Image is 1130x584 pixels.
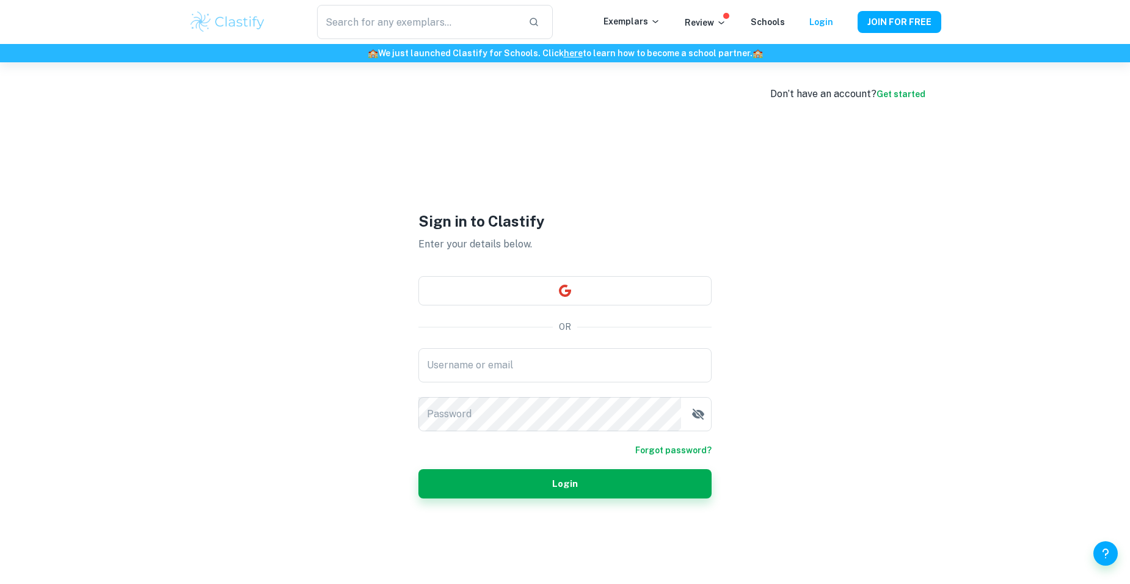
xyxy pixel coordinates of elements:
button: JOIN FOR FREE [858,11,941,33]
a: Schools [751,17,785,27]
img: Clastify logo [189,10,266,34]
a: Login [809,17,833,27]
h6: We just launched Clastify for Schools. Click to learn how to become a school partner. [2,46,1128,60]
a: Forgot password? [635,443,712,457]
p: Review [685,16,726,29]
a: here [564,48,583,58]
a: Get started [877,89,925,99]
p: Exemplars [603,15,660,28]
p: OR [559,320,571,334]
span: 🏫 [368,48,378,58]
input: Search for any exemplars... [317,5,519,39]
button: Login [418,469,712,498]
button: Help and Feedback [1093,541,1118,566]
div: Don’t have an account? [770,87,925,101]
p: Enter your details below. [418,237,712,252]
span: 🏫 [753,48,763,58]
h1: Sign in to Clastify [418,210,712,232]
